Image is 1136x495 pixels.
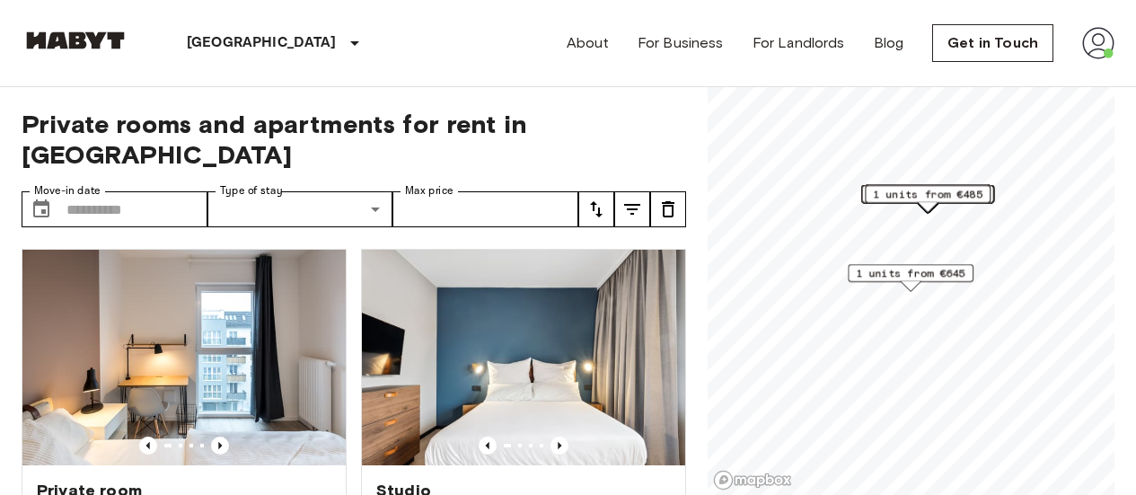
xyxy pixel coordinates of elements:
div: Map marker [865,184,991,212]
div: Map marker [848,264,973,292]
div: Map marker [863,185,995,213]
span: Private rooms and apartments for rent in [GEOGRAPHIC_DATA] [22,109,686,170]
button: tune [578,191,614,227]
button: Previous image [139,437,157,455]
a: For Landlords [753,32,845,54]
a: Blog [874,32,904,54]
label: Max price [405,183,454,199]
div: Map marker [862,185,994,213]
label: Type of stay [220,183,283,199]
a: For Business [638,32,724,54]
img: Marketing picture of unit DE-01-481-006-01 [362,250,685,465]
span: 1 units from €645 [856,265,965,281]
label: Move-in date [34,183,101,199]
span: 1 units from €485 [873,186,982,202]
button: Previous image [211,437,229,455]
button: tune [614,191,650,227]
button: Previous image [479,437,497,455]
img: avatar [1082,27,1114,59]
button: Previous image [550,437,568,455]
a: About [567,32,609,54]
img: Habyt [22,31,129,49]
button: Choose date [23,191,59,227]
div: Map marker [865,185,991,213]
a: Get in Touch [932,24,1053,62]
button: tune [650,191,686,227]
p: [GEOGRAPHIC_DATA] [187,32,337,54]
a: Mapbox logo [713,470,792,491]
img: Marketing picture of unit DE-01-12-003-01Q [22,250,346,465]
